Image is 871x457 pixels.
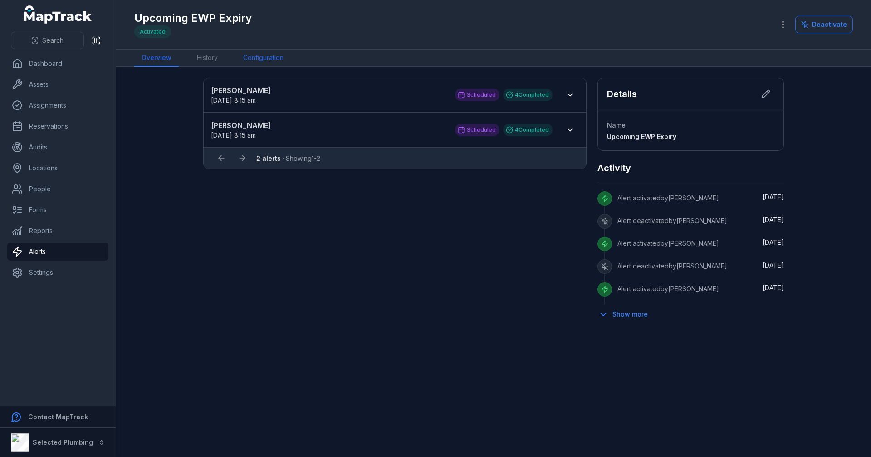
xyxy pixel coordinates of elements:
[211,131,256,139] time: 8/28/2025, 8:15:00 AM
[24,5,92,24] a: MapTrack
[617,262,727,270] span: Alert deactivated by [PERSON_NAME]
[190,50,225,67] a: History
[503,124,553,136] div: 4 Completed
[236,50,291,67] a: Configuration
[28,413,88,421] strong: Contact MapTrack
[211,131,256,139] span: [DATE] 8:15 am
[211,96,256,104] time: 8/28/2025, 8:15:00 AM
[607,88,637,100] h2: Details
[455,124,499,136] div: Scheduled
[211,96,256,104] span: [DATE] 8:15 am
[795,16,853,33] button: Deactivate
[7,263,108,282] a: Settings
[763,238,784,246] span: [DATE]
[607,121,626,129] span: Name
[763,193,784,201] time: 8/21/2025, 8:13:42 AM
[211,85,446,96] strong: [PERSON_NAME]
[617,285,719,293] span: Alert activated by [PERSON_NAME]
[7,55,108,73] a: Dashboard
[763,216,784,224] time: 8/21/2025, 8:13:29 AM
[42,36,64,45] span: Search
[7,159,108,177] a: Locations
[7,117,108,135] a: Reservations
[134,11,252,25] h1: Upcoming EWP Expiry
[11,32,84,49] button: Search
[597,162,631,174] h2: Activity
[607,133,676,140] span: Upcoming EWP Expiry
[211,120,446,131] strong: [PERSON_NAME]
[597,305,654,324] button: Show more
[763,193,784,201] span: [DATE]
[763,284,784,292] span: [DATE]
[617,239,719,247] span: Alert activated by [PERSON_NAME]
[763,284,784,292] time: 8/18/2025, 2:49:34 PM
[211,120,446,140] a: [PERSON_NAME][DATE] 8:15 am
[763,216,784,224] span: [DATE]
[455,89,499,101] div: Scheduled
[7,222,108,240] a: Reports
[33,438,93,446] strong: Selected Plumbing
[763,261,784,269] span: [DATE]
[7,201,108,219] a: Forms
[134,50,179,67] a: Overview
[7,138,108,156] a: Audits
[7,75,108,94] a: Assets
[7,96,108,114] a: Assignments
[617,217,727,224] span: Alert deactivated by [PERSON_NAME]
[7,243,108,261] a: Alerts
[134,25,171,38] div: Activated
[7,180,108,198] a: People
[211,85,446,105] a: [PERSON_NAME][DATE] 8:15 am
[763,238,784,246] time: 8/21/2025, 8:13:24 AM
[503,89,553,101] div: 4 Completed
[617,194,719,202] span: Alert activated by [PERSON_NAME]
[763,261,784,269] time: 8/21/2025, 8:11:04 AM
[256,154,281,162] strong: 2 alerts
[256,154,320,162] span: · Showing 1 - 2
